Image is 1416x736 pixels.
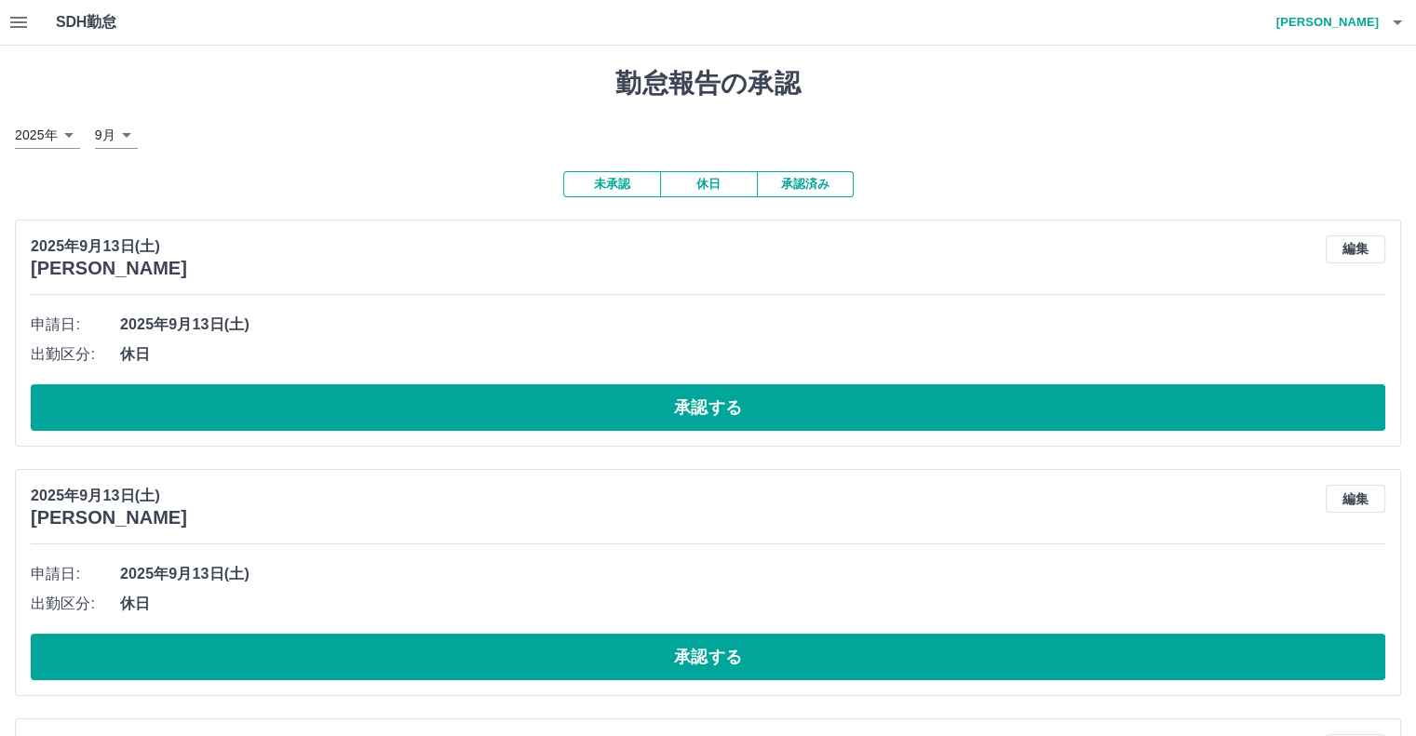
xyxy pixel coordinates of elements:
[31,485,187,507] p: 2025年9月13日(土)
[95,122,138,149] div: 9月
[1326,235,1385,263] button: 編集
[31,563,120,585] span: 申請日:
[563,171,660,197] button: 未承認
[31,235,187,258] p: 2025年9月13日(土)
[120,563,1385,585] span: 2025年9月13日(土)
[120,593,1385,615] span: 休日
[120,314,1385,336] span: 2025年9月13日(土)
[31,343,120,366] span: 出勤区分:
[15,122,80,149] div: 2025年
[1326,485,1385,513] button: 編集
[15,68,1401,100] h1: 勤怠報告の承認
[660,171,757,197] button: 休日
[31,593,120,615] span: 出勤区分:
[31,507,187,529] h3: [PERSON_NAME]
[757,171,854,197] button: 承認済み
[31,384,1385,431] button: 承認する
[31,258,187,279] h3: [PERSON_NAME]
[31,634,1385,680] button: 承認する
[120,343,1385,366] span: 休日
[31,314,120,336] span: 申請日:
